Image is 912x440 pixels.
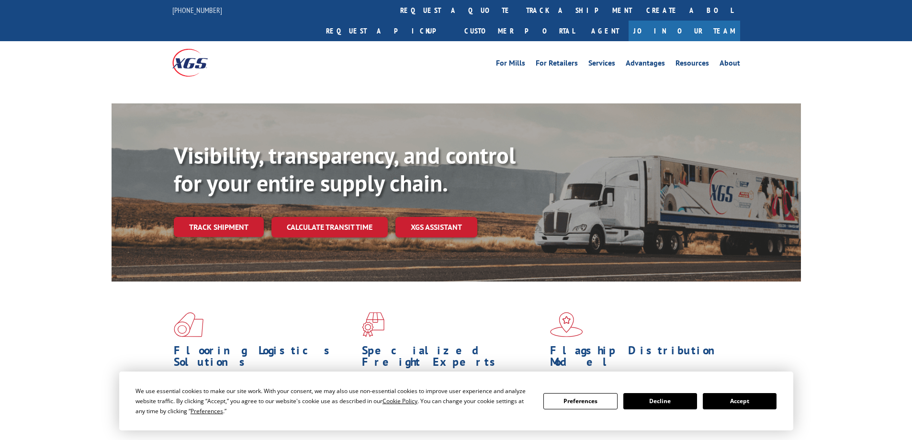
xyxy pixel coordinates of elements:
[457,21,582,41] a: Customer Portal
[582,21,629,41] a: Agent
[383,397,417,405] span: Cookie Policy
[629,21,740,41] a: Join Our Team
[588,59,615,70] a: Services
[676,59,709,70] a: Resources
[720,59,740,70] a: About
[550,312,583,337] img: xgs-icon-flagship-distribution-model-red
[496,59,525,70] a: For Mills
[395,217,477,237] a: XGS ASSISTANT
[362,312,384,337] img: xgs-icon-focused-on-flooring-red
[119,372,793,430] div: Cookie Consent Prompt
[271,217,388,237] a: Calculate transit time
[362,345,543,372] h1: Specialized Freight Experts
[174,140,516,198] b: Visibility, transparency, and control for your entire supply chain.
[550,345,731,372] h1: Flagship Distribution Model
[135,386,532,416] div: We use essential cookies to make our site work. With your consent, we may also use non-essential ...
[174,312,203,337] img: xgs-icon-total-supply-chain-intelligence-red
[543,393,617,409] button: Preferences
[626,59,665,70] a: Advantages
[536,59,578,70] a: For Retailers
[703,393,777,409] button: Accept
[174,217,264,237] a: Track shipment
[172,5,222,15] a: [PHONE_NUMBER]
[174,345,355,372] h1: Flooring Logistics Solutions
[191,407,223,415] span: Preferences
[319,21,457,41] a: Request a pickup
[623,393,697,409] button: Decline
